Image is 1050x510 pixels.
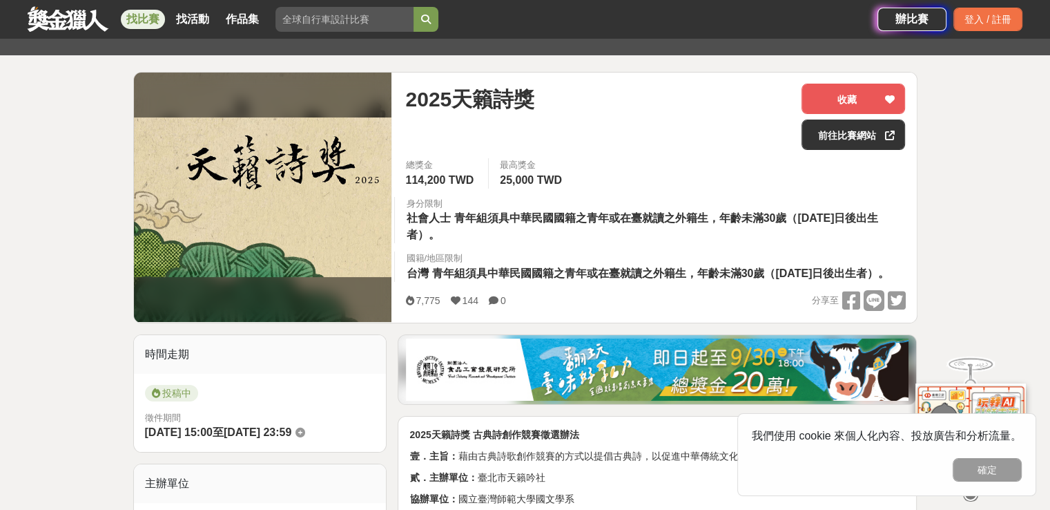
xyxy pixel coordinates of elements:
[500,174,562,186] span: 25,000 TWD
[953,458,1022,482] button: 確定
[405,158,477,172] span: 總獎金
[463,295,478,306] span: 144
[409,471,905,485] p: 臺北市天籟吟社
[953,8,1022,31] div: 登入 / 註冊
[409,451,458,462] strong: 壹．主旨：
[134,464,387,503] div: 主辦單位
[409,429,579,440] strong: 2025天籟詩獎 古典詩創作競賽徵選辦法
[416,295,440,306] span: 7,775
[145,385,198,402] span: 投稿中
[406,252,893,265] div: 國籍/地區限制
[409,493,458,504] strong: 協辦單位：
[145,413,181,423] span: 徵件期間
[405,84,534,115] span: 2025天籟詩獎
[121,10,165,29] a: 找比賽
[171,10,215,29] a: 找活動
[406,267,428,279] span: 台灣
[752,430,1022,442] span: 我們使用 cookie 來個人化內容、投放廣告和分析流量。
[801,120,905,150] a: 前往比賽網站
[224,426,291,438] span: [DATE] 23:59
[811,290,838,311] span: 分享至
[500,295,506,306] span: 0
[134,335,387,374] div: 時間走期
[405,174,474,186] span: 114,200 TWD
[409,492,905,507] p: 國立臺灣師範大學國文學系
[275,7,414,32] input: 全球自行車設計比賽
[145,426,213,438] span: [DATE] 15:00
[406,339,908,401] img: 1c81a89c-c1b3-4fd6-9c6e-7d29d79abef5.jpg
[406,197,905,211] div: 身分限制
[877,8,946,31] a: 辦比賽
[213,426,224,438] span: 至
[500,158,565,172] span: 最高獎金
[406,212,878,240] span: 青年組須具中華民國國籍之青年或在臺就讀之外籍生，年齡未滿30歲（[DATE]日後出生者）。
[409,449,905,464] p: 藉由古典詩歌創作競賽的方式以提倡古典詩，以促進中華傳統文化之發展，顯揚古典詩之美感。
[915,384,1026,475] img: d2146d9a-e6f6-4337-9592-8cefde37ba6b.png
[134,117,392,277] img: Cover Image
[801,84,905,114] button: 收藏
[406,212,450,224] span: 社會人士
[431,267,889,279] span: 青年組須具中華民國國籍之青年或在臺就讀之外籍生，年齡未滿30歲（[DATE]日後出生者）。
[409,472,477,483] strong: 貳．主辦單位：
[220,10,264,29] a: 作品集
